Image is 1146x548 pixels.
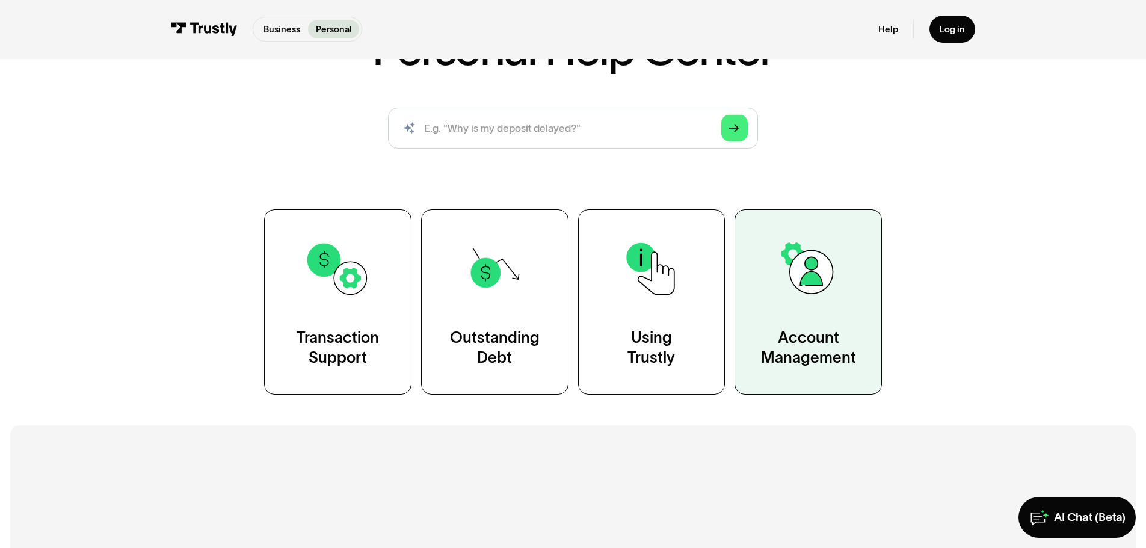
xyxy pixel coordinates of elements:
[878,23,898,35] a: Help
[940,23,965,35] div: Log in
[388,108,758,149] form: Search
[627,328,675,369] div: Using Trustly
[171,22,237,36] img: Trustly Logo
[316,23,352,36] p: Personal
[308,20,359,38] a: Personal
[578,209,725,394] a: UsingTrustly
[421,209,568,394] a: OutstandingDebt
[929,16,975,43] a: Log in
[263,23,300,36] p: Business
[297,328,379,369] div: Transaction Support
[761,328,856,369] div: Account Management
[735,209,882,394] a: AccountManagement
[372,27,773,72] h1: Personal Help Center
[450,328,540,369] div: Outstanding Debt
[1054,510,1126,525] div: AI Chat (Beta)
[388,108,758,149] input: search
[256,20,307,38] a: Business
[264,209,411,394] a: TransactionSupport
[1018,497,1136,538] a: AI Chat (Beta)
